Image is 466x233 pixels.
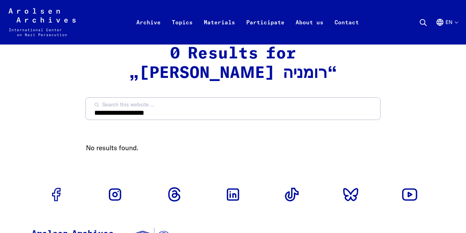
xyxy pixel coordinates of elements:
[290,17,329,45] a: About us
[86,143,380,153] p: No results found.
[163,183,185,206] a: Go to Threads profile
[131,8,364,36] nav: Primary
[166,17,198,45] a: Topics
[340,183,362,206] a: Go to Bluesky profile
[281,183,303,206] a: Go to Tiktok profile
[436,18,458,43] button: English, language selection
[104,183,126,206] a: Go to Instagram profile
[329,17,364,45] a: Contact
[86,45,380,83] h2: 0 Results for „[PERSON_NAME] רומניה“
[198,17,241,45] a: Materials
[131,17,166,45] a: Archive
[222,183,244,206] a: Go to Linkedin profile
[45,183,67,206] a: Go to Facebook profile
[241,17,290,45] a: Participate
[399,183,421,206] a: Go to Youtube profile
